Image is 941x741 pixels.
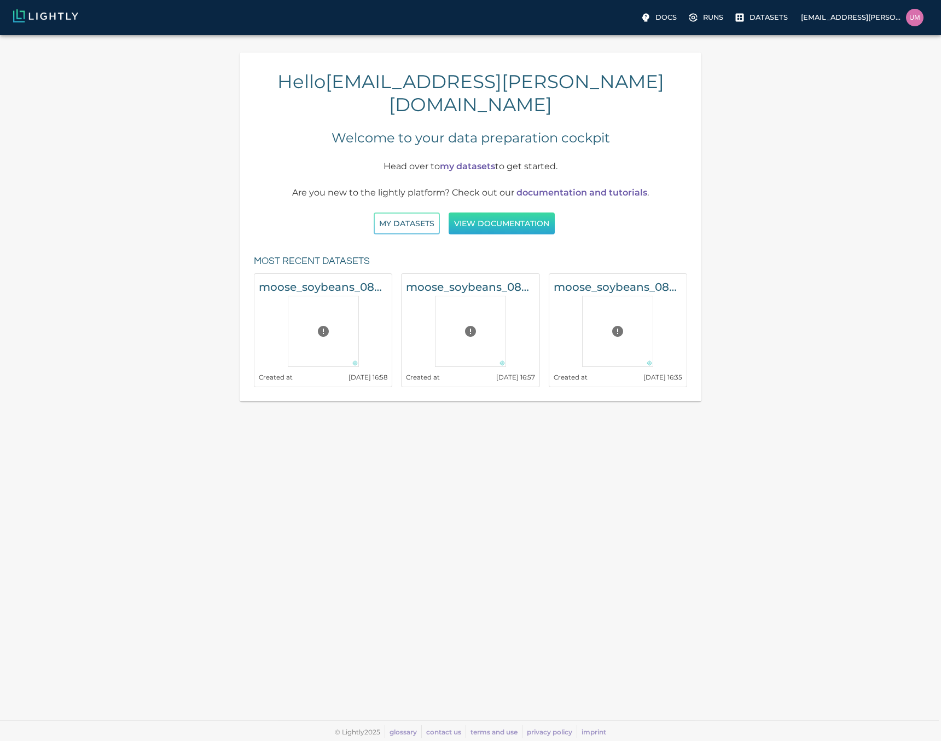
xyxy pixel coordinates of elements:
button: View documentation [449,212,555,235]
p: Are you new to the lightly platform? Check out our . [287,186,655,199]
button: Preview cannot be loaded. Please ensure the datasource is configured correctly and that the refer... [460,320,481,342]
p: Head over to to get started. [287,160,655,173]
a: contact us [426,728,461,736]
p: Docs [655,12,677,22]
button: Preview cannot be loaded. Please ensure the datasource is configured correctly and that the refer... [607,320,629,342]
small: [DATE] 16:35 [643,374,682,381]
h6: moose_soybeans_0806_nrg_similarity_with_less_tiling_2000_wo_tile_diversity [554,278,682,296]
label: Docs [638,9,681,26]
a: My Datasets [374,218,440,228]
img: Lightly [13,9,78,22]
p: Datasets [750,12,788,22]
small: Created at [259,374,293,381]
a: moose_soybeans_0806_nrg_similarity_with_less_tiling_2000_with_tile_diversity-crops-tiling-task-1P... [254,273,392,387]
a: View documentation [449,218,555,228]
img: uma.govindarajan@bluerivertech.com [906,9,923,26]
p: [EMAIL_ADDRESS][PERSON_NAME][DOMAIN_NAME] [801,12,902,22]
h6: Most recent datasets [254,253,370,270]
a: terms and use [471,728,518,736]
small: [DATE] 16:57 [496,374,535,381]
a: privacy policy [527,728,572,736]
a: imprint [582,728,606,736]
label: Datasets [732,9,792,26]
a: glossary [390,728,417,736]
span: © Lightly 2025 [335,728,380,736]
h6: moose_soybeans_0806_nrg_similarity_with_less_tiling_2000_with_tile_diversity-crops-tiling-task-1 [259,278,387,296]
small: Created at [554,374,588,381]
a: documentation and tutorials [516,187,647,198]
label: [EMAIL_ADDRESS][PERSON_NAME][DOMAIN_NAME]uma.govindarajan@bluerivertech.com [797,5,928,30]
button: Preview cannot be loaded. Please ensure the datasource is configured correctly and that the refer... [312,320,334,342]
h5: Welcome to your data preparation cockpit [332,129,610,147]
small: [DATE] 16:58 [348,374,387,381]
h4: Hello [EMAIL_ADDRESS][PERSON_NAME][DOMAIN_NAME] [248,70,693,116]
small: Created at [406,374,440,381]
a: moose_soybeans_0806_nrg_similarity_with_less_tiling_2000_wo_tile_diversityPreview cannot be loade... [549,273,687,387]
label: Runs [686,9,728,26]
p: Runs [703,12,723,22]
h6: moose_soybeans_0806_nrg_similarity_with_less_tiling_2000_with_tile_diversity [406,278,535,296]
a: my datasets [440,161,495,171]
button: My Datasets [374,212,440,235]
a: moose_soybeans_0806_nrg_similarity_with_less_tiling_2000_with_tile_diversityPreview cannot be loa... [401,273,539,387]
